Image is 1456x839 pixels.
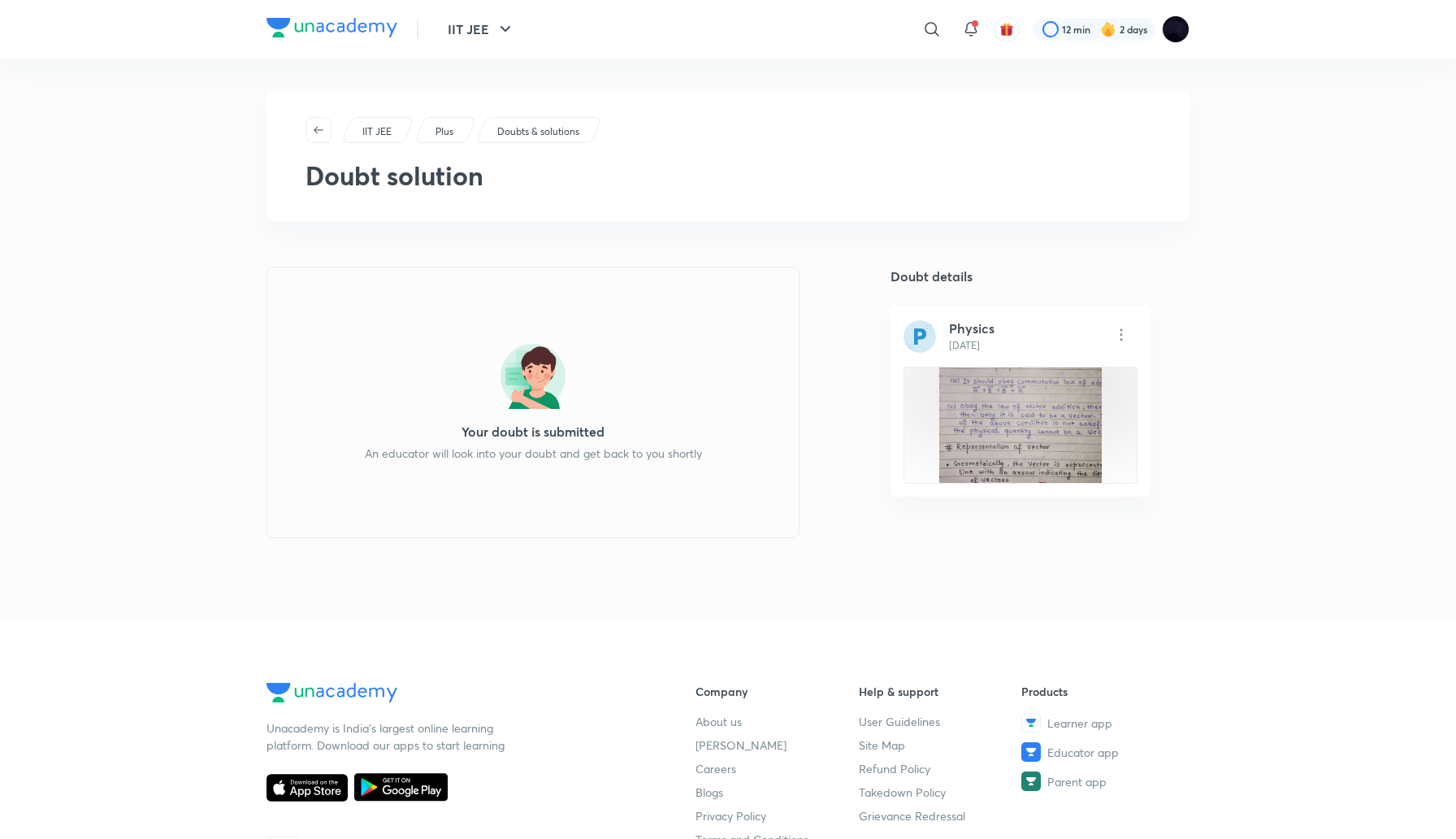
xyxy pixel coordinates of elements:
a: [PERSON_NAME] [695,737,859,754]
img: Choose Subject [1105,319,1137,351]
a: Learner app [1021,713,1185,732]
p: [DATE] [949,338,994,353]
p: Doubts & solutions [497,124,579,139]
h5: Doubt details [890,267,1111,286]
img: doubt-image [939,335,1102,517]
h6: Products [1021,683,1185,700]
span: Learner app [1047,715,1112,732]
a: Refund Policy [859,760,1022,777]
a: IIT JEE [360,124,395,139]
p: Unacademy is India’s largest online learning platform. Download our apps to start learning [266,719,510,754]
a: Site Map [859,737,1022,754]
img: Company Logo [266,683,397,702]
a: Parent app [1021,772,1185,791]
img: Educator app [1021,742,1041,762]
img: Learner app [1021,713,1041,732]
a: Company Logo [266,683,643,706]
a: Grievance Redressal [859,807,1022,824]
h2: Doubt solution [305,156,1150,195]
p: An educator will look into your doubt and get back to you shortly [365,445,702,462]
a: Educator app [1021,742,1185,762]
span: Educator app [1047,744,1119,761]
button: IIT JEE [438,13,525,46]
button: avatar [994,16,1020,42]
img: avatar [999,22,1014,37]
p: Plus [435,124,453,139]
img: subject-icon [903,320,936,353]
h5: Physics [949,320,994,337]
img: streak [1100,21,1116,37]
a: Privacy Policy [695,807,859,824]
img: Parent app [1021,772,1041,791]
a: Blogs [695,784,859,801]
a: Takedown Policy [859,784,1022,801]
h6: Company [695,683,859,700]
a: Company Logo [266,18,397,41]
a: Plus [433,124,457,139]
img: Megha Gor [1162,15,1189,43]
a: Doubts & solutions [495,124,583,139]
span: Parent app [1047,773,1107,790]
p: IIT JEE [362,124,392,139]
h6: Help & support [859,683,1022,700]
a: About us [695,713,859,730]
span: Careers [695,760,736,777]
a: User Guidelines [859,713,1022,730]
img: Company Logo [266,18,397,37]
h5: Your doubt is submitted [461,422,604,441]
a: Careers [695,760,859,777]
